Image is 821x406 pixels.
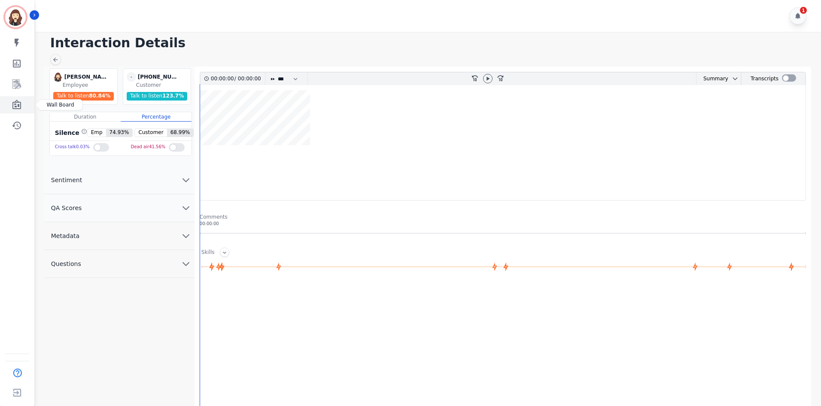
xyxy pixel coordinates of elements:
span: 123.7 % [162,93,184,99]
span: 68.99 % [167,129,194,137]
span: 74.93 % [106,129,133,137]
button: chevron down [728,75,739,82]
span: Metadata [44,232,86,240]
div: Dead air 41.56 % [131,141,166,153]
span: Questions [44,259,88,268]
div: Transcripts [751,73,778,85]
svg: chevron down [181,259,191,269]
div: Talk to listen [53,92,114,101]
svg: chevron down [732,75,739,82]
button: Questions chevron down [44,250,195,278]
div: Silence [53,128,87,137]
div: Comments [200,214,806,220]
div: Duration [50,112,121,122]
div: Skills [201,249,215,257]
span: QA Scores [44,204,89,212]
svg: chevron down [181,175,191,185]
div: 00:00:00 [200,220,806,227]
h1: Interaction Details [50,35,812,51]
div: Employee [63,82,116,89]
div: 1 [800,7,807,14]
div: [PERSON_NAME] [64,72,107,82]
svg: chevron down [181,231,191,241]
div: [PHONE_NUMBER] [138,72,181,82]
span: Sentiment [44,176,89,184]
div: / [211,73,263,85]
span: Customer [135,129,167,137]
button: Sentiment chevron down [44,166,195,194]
div: 00:00:00 [211,73,234,85]
button: Metadata chevron down [44,222,195,250]
div: Percentage [121,112,192,122]
div: Cross talk 0.03 % [55,141,90,153]
div: Summary [696,73,728,85]
span: Emp [88,129,106,137]
svg: chevron down [181,203,191,213]
div: Customer [136,82,189,89]
div: Talk to listen [127,92,188,101]
span: - [127,72,136,82]
button: QA Scores chevron down [44,194,195,222]
img: Bordered avatar [5,7,26,27]
div: 00:00:00 [236,73,260,85]
span: 80.84 % [89,93,110,99]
